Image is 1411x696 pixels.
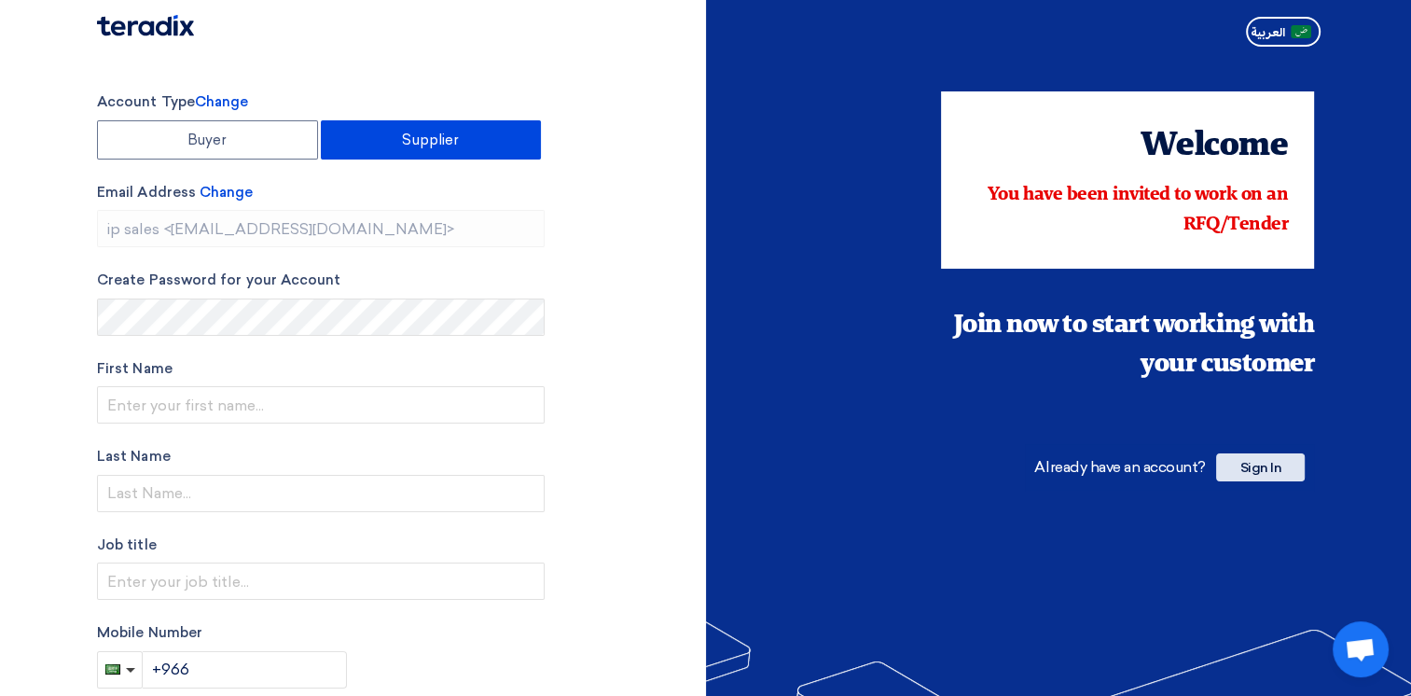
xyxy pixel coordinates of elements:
[97,182,545,203] label: Email Address
[143,651,347,689] input: Enter phone number...
[97,358,545,380] label: First Name
[988,186,1288,234] span: You have been invited to work on an RFQ/Tender
[941,306,1314,384] div: Join now to start working with your customer
[97,563,545,600] input: Enter your job title...
[97,270,545,291] label: Create Password for your Account
[1333,621,1389,677] div: Open chat
[1216,453,1305,481] span: Sign In
[97,91,545,113] label: Account Type
[97,475,545,512] input: Last Name...
[97,210,545,247] input: Enter your business email...
[321,120,542,160] label: Supplier
[200,184,253,201] span: Change
[1246,17,1321,47] button: العربية
[195,93,248,110] span: Change
[97,120,318,160] label: Buyer
[97,446,545,467] label: Last Name
[97,15,194,36] img: Teradix logo
[1291,25,1311,39] img: ar-AR.png
[1251,26,1285,39] span: العربية
[1034,458,1205,476] span: Already have an account?
[1216,458,1305,476] a: Sign In
[97,535,545,556] label: Job title
[97,386,545,424] input: Enter your first name...
[967,121,1288,172] div: Welcome
[97,622,545,644] label: Mobile Number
